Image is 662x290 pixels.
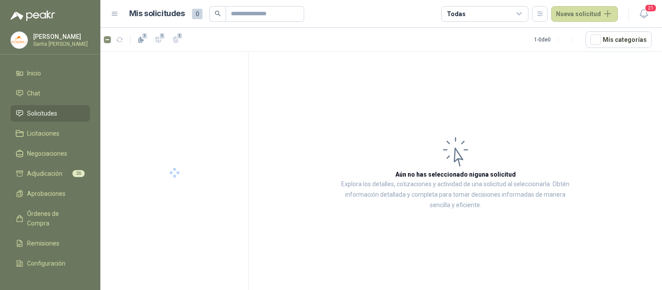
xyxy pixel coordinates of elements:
p: Explora los detalles, cotizaciones y actividad de una solicitud al seleccionarla. Obtén informaci... [336,179,575,211]
p: [PERSON_NAME] [33,34,88,40]
span: search [215,10,221,17]
span: 1 [159,32,165,39]
div: Todas [447,9,465,19]
div: 1 - 0 de 0 [534,33,579,47]
button: Nueva solicitud [551,6,618,22]
a: Remisiones [10,235,90,252]
a: Licitaciones [10,125,90,142]
span: Inicio [27,68,41,78]
button: 1 [151,33,165,47]
a: Configuración [10,255,90,272]
span: Licitaciones [27,129,59,138]
a: Chat [10,85,90,102]
button: 1 [134,33,148,47]
span: Remisiones [27,239,59,248]
span: 21 [645,4,657,12]
span: Órdenes de Compra [27,209,82,228]
span: Negociaciones [27,149,67,158]
span: Configuración [27,259,65,268]
span: 1 [177,32,183,39]
span: Adjudicación [27,169,62,178]
h3: Aún no has seleccionado niguna solicitud [395,170,516,179]
span: Solicitudes [27,109,57,118]
span: 1 [142,32,148,39]
span: Aprobaciones [27,189,65,198]
a: Aprobaciones [10,185,90,202]
a: Solicitudes [10,105,90,122]
a: Adjudicación26 [10,165,90,182]
a: Inicio [10,65,90,82]
span: Chat [27,89,40,98]
a: Negociaciones [10,145,90,162]
img: Logo peakr [10,10,55,21]
img: Company Logo [11,32,27,48]
button: 1 [169,33,183,47]
span: 26 [72,170,85,177]
button: 21 [636,6,652,22]
p: Santa [PERSON_NAME] [33,41,88,47]
button: Mís categorías [586,31,652,48]
a: Órdenes de Compra [10,205,90,232]
h1: Mis solicitudes [129,7,185,20]
span: 0 [192,9,202,19]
